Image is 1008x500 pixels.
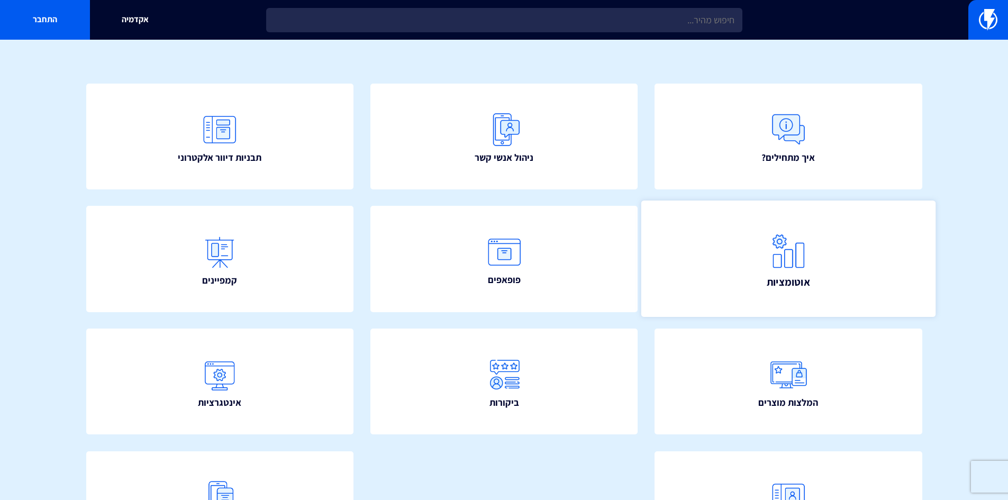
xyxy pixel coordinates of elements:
span: אינטגרציות [198,396,241,410]
span: אוטומציות [766,275,810,289]
a: קמפיינים [86,206,354,312]
input: חיפוש מהיר... [266,8,742,32]
span: ביקורות [489,396,519,410]
span: ניהול אנשי קשר [475,151,533,165]
a: אינטגרציות [86,329,354,434]
a: ביקורות [370,329,638,434]
span: איך מתחילים? [761,151,815,165]
a: תבניות דיוור אלקטרוני [86,84,354,189]
span: פופאפים [488,273,521,287]
span: תבניות דיוור אלקטרוני [178,151,261,165]
a: פופאפים [370,206,638,312]
a: המלצות מוצרים [655,329,922,434]
a: ניהול אנשי קשר [370,84,638,189]
a: אוטומציות [641,201,936,317]
span: המלצות מוצרים [758,396,818,410]
span: קמפיינים [202,274,237,287]
a: איך מתחילים? [655,84,922,189]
